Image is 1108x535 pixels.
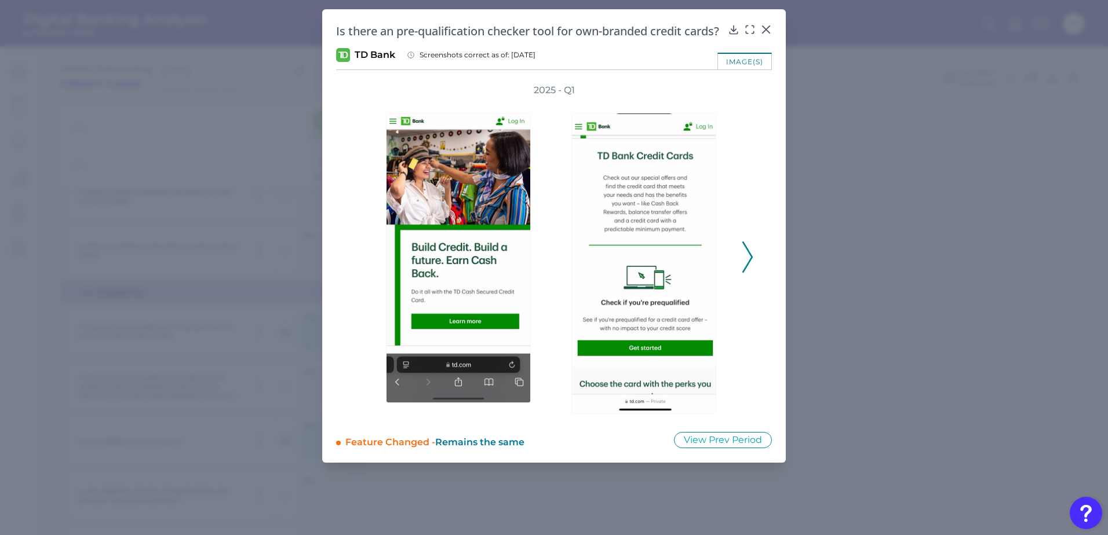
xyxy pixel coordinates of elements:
[674,432,772,448] button: View Prev Period
[435,437,524,448] span: Remains the same
[534,84,575,97] h3: 2025 - Q1
[386,113,531,403] img: 4162-1-TDB-CC-OB-Q1.2025.png
[336,48,350,62] img: TD Bank
[420,50,535,60] span: Screenshots correct as of: [DATE]
[717,53,772,69] div: image(s)
[1070,497,1102,529] button: Open Resource Center
[571,113,716,414] img: 4162-2-TDB-CC-OB-Q1.2025.png
[345,431,658,449] div: Feature Changed -
[336,23,723,39] h2: Is there an pre-qualification checker tool for own-branded credit cards?
[355,49,395,61] span: TD Bank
